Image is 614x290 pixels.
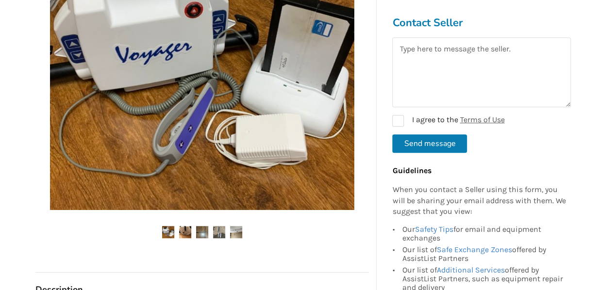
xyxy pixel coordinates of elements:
[402,226,566,244] div: Our for email and equipment exchanges
[402,244,566,265] div: Our list of offered by AssistList Partners
[392,134,467,153] button: Send message
[392,166,431,175] b: Guidelines
[392,115,504,127] label: I agree to the
[230,226,242,238] img: voyager portable motor and easy track tension system-mechanical overhead lift track-transfer aids...
[392,16,571,30] h3: Contact Seller
[415,225,453,234] a: Safety Tips
[162,226,174,238] img: voyager portable motor and easy track tension system-mechanical overhead lift track-transfer aids...
[179,226,191,238] img: voyager portable motor and easy track tension system-mechanical overhead lift track-transfer aids...
[460,115,504,124] a: Terms of Use
[436,245,512,255] a: Safe Exchange Zones
[196,226,208,238] img: voyager portable motor and easy track tension system-mechanical overhead lift track-transfer aids...
[436,266,504,275] a: Additional Services
[392,184,566,218] p: When you contact a Seller using this form, you will be sharing your email address with them. We s...
[213,226,225,238] img: voyager portable motor and easy track tension system-mechanical overhead lift track-transfer aids...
